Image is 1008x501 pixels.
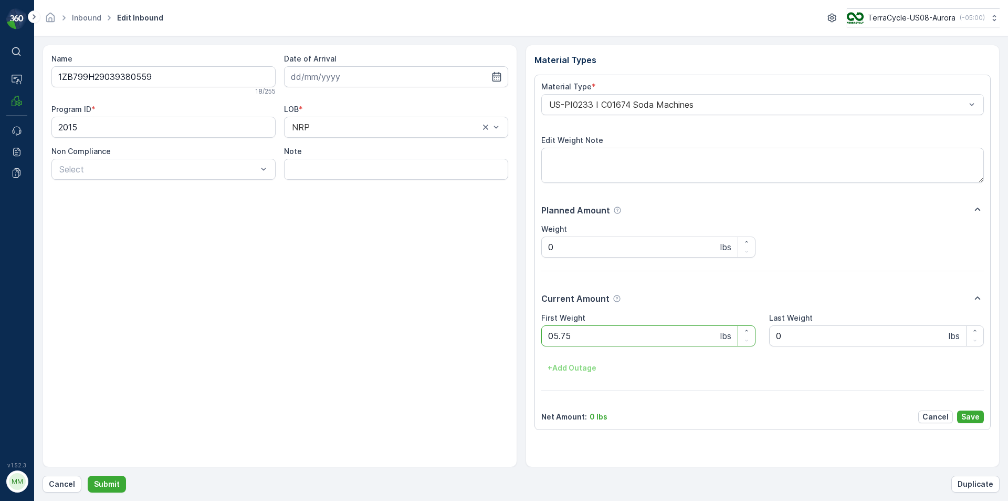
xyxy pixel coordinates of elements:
[541,292,610,305] p: Current Amount
[720,241,731,253] p: lbs
[541,224,567,233] label: Weight
[613,294,621,303] div: Help Tooltip Icon
[6,462,27,468] span: v 1.52.3
[922,412,949,422] p: Cancel
[541,82,592,91] label: Material Type
[51,54,72,63] label: Name
[590,412,607,422] p: 0 lbs
[548,363,596,373] p: + Add Outage
[960,14,985,22] p: ( -05:00 )
[284,147,302,156] label: Note
[951,476,1000,493] button: Duplicate
[958,479,993,489] p: Duplicate
[847,12,864,24] img: image_ci7OI47.png
[51,147,111,156] label: Non Compliance
[255,87,276,96] p: 18 / 255
[541,360,603,376] button: +Add Outage
[88,476,126,493] button: Submit
[957,411,984,423] button: Save
[868,13,955,23] p: TerraCycle-US08-Aurora
[284,54,337,63] label: Date of Arrival
[541,412,587,422] p: Net Amount :
[6,471,27,493] button: MM
[284,105,299,114] label: LOB
[94,479,120,489] p: Submit
[6,8,27,29] img: logo
[720,330,731,342] p: lbs
[72,13,101,22] a: Inbound
[51,105,91,114] label: Program ID
[949,330,960,342] p: lbs
[49,479,75,489] p: Cancel
[9,473,26,490] div: MM
[613,206,622,214] div: Help Tooltip Icon
[961,412,980,422] p: Save
[541,204,610,217] p: Planned Amount
[847,8,1000,27] button: TerraCycle-US08-Aurora(-05:00)
[284,66,508,87] input: dd/mm/yyyy
[541,313,585,322] label: First Weight
[918,411,953,423] button: Cancel
[43,476,81,493] button: Cancel
[541,136,603,145] label: Edit Weight Note
[115,13,165,23] span: Edit Inbound
[769,313,813,322] label: Last Weight
[59,163,257,176] p: Select
[534,54,991,66] p: Material Types
[45,16,56,25] a: Homepage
